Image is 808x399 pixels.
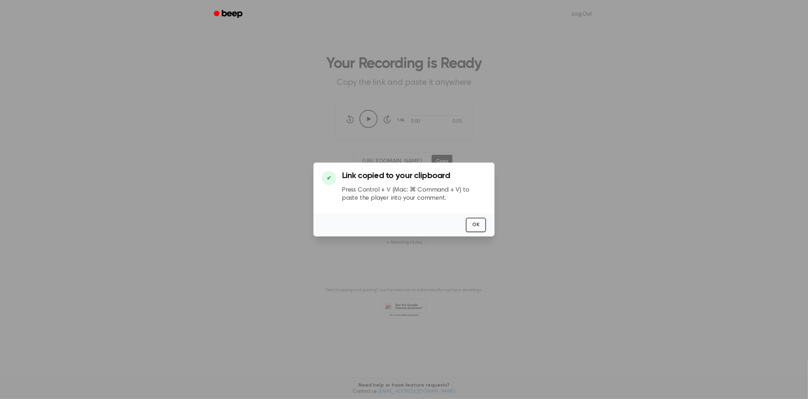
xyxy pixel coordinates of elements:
[342,186,486,202] p: Press Control + V (Mac: ⌘ Command + V) to paste the player into your comment.
[565,6,599,23] a: Log Out
[466,218,486,232] button: OK
[209,7,249,21] a: Beep
[342,171,486,181] h3: Link copied to your clipboard
[322,171,336,185] div: ✔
